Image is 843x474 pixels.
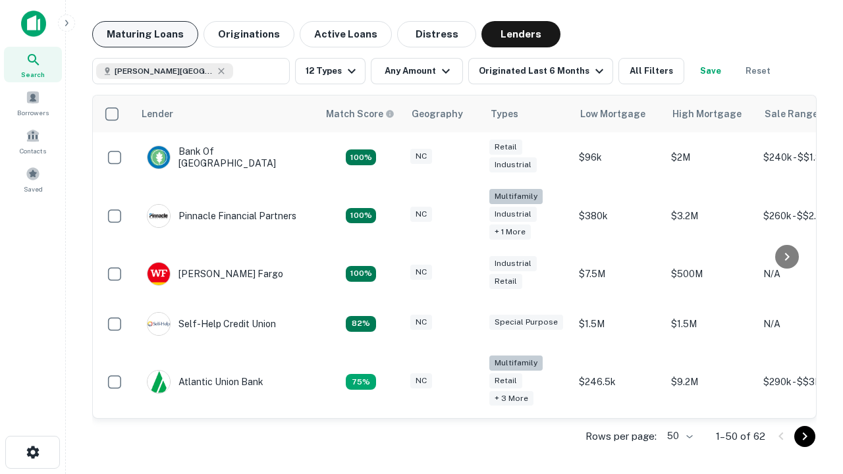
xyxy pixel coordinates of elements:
[4,47,62,82] a: Search
[148,371,170,393] img: picture
[148,146,170,169] img: picture
[489,274,522,289] div: Retail
[147,312,276,336] div: Self-help Credit Union
[295,58,366,84] button: 12 Types
[346,149,376,165] div: Matching Properties: 14, hasApolloMatch: undefined
[572,182,665,249] td: $380k
[665,182,757,249] td: $3.2M
[716,429,765,444] p: 1–50 of 62
[346,266,376,282] div: Matching Properties: 14, hasApolloMatch: undefined
[148,313,170,335] img: picture
[483,95,572,132] th: Types
[147,145,305,169] div: Bank Of [GEOGRAPHIC_DATA]
[147,262,283,286] div: [PERSON_NAME] Fargo
[115,65,213,77] span: [PERSON_NAME][GEOGRAPHIC_DATA], [GEOGRAPHIC_DATA]
[489,157,537,172] div: Industrial
[572,349,665,415] td: $246.5k
[346,374,376,390] div: Matching Properties: 10, hasApolloMatch: undefined
[580,106,645,122] div: Low Mortgage
[489,256,537,271] div: Industrial
[92,21,198,47] button: Maturing Loans
[665,249,757,299] td: $500M
[794,426,815,447] button: Go to next page
[572,299,665,349] td: $1.5M
[142,106,173,122] div: Lender
[489,189,543,204] div: Multifamily
[410,373,432,388] div: NC
[572,95,665,132] th: Low Mortgage
[20,145,46,156] span: Contacts
[300,21,392,47] button: Active Loans
[737,58,779,84] button: Reset
[665,132,757,182] td: $2M
[404,95,483,132] th: Geography
[410,149,432,164] div: NC
[17,107,49,118] span: Borrowers
[21,11,46,37] img: capitalize-icon.png
[479,63,607,79] div: Originated Last 6 Months
[4,85,62,120] a: Borrowers
[489,373,522,388] div: Retail
[489,315,563,330] div: Special Purpose
[777,327,843,390] iframe: Chat Widget
[690,58,732,84] button: Save your search to get updates of matches that match your search criteria.
[410,315,432,330] div: NC
[489,391,533,406] div: + 3 more
[672,106,742,122] div: High Mortgage
[572,132,665,182] td: $96k
[489,140,522,155] div: Retail
[326,107,392,121] h6: Match Score
[410,265,432,280] div: NC
[489,355,543,371] div: Multifamily
[134,95,318,132] th: Lender
[665,349,757,415] td: $9.2M
[21,69,45,80] span: Search
[147,370,263,394] div: Atlantic Union Bank
[410,207,432,222] div: NC
[491,106,518,122] div: Types
[4,123,62,159] a: Contacts
[204,21,294,47] button: Originations
[326,107,394,121] div: Capitalize uses an advanced AI algorithm to match your search with the best lender. The match sco...
[618,58,684,84] button: All Filters
[4,161,62,197] a: Saved
[572,249,665,299] td: $7.5M
[412,106,463,122] div: Geography
[346,208,376,224] div: Matching Properties: 24, hasApolloMatch: undefined
[662,427,695,446] div: 50
[481,21,560,47] button: Lenders
[148,263,170,285] img: picture
[397,21,476,47] button: Distress
[665,95,757,132] th: High Mortgage
[346,316,376,332] div: Matching Properties: 11, hasApolloMatch: undefined
[489,207,537,222] div: Industrial
[318,95,404,132] th: Capitalize uses an advanced AI algorithm to match your search with the best lender. The match sco...
[24,184,43,194] span: Saved
[468,58,613,84] button: Originated Last 6 Months
[489,224,531,240] div: + 1 more
[147,204,296,228] div: Pinnacle Financial Partners
[665,299,757,349] td: $1.5M
[585,429,657,444] p: Rows per page:
[765,106,818,122] div: Sale Range
[148,205,170,227] img: picture
[371,58,463,84] button: Any Amount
